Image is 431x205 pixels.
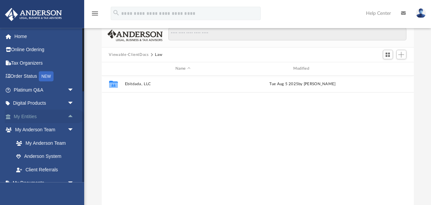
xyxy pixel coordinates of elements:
[67,97,81,110] span: arrow_drop_down
[125,82,241,86] button: Ebitdada, LLC
[124,66,241,72] div: Name
[5,110,84,123] a: My Entitiesarrow_drop_up
[9,150,81,163] a: Anderson System
[383,50,393,59] button: Switch to Grid View
[91,13,99,18] a: menu
[3,8,64,21] img: Anderson Advisors Platinum Portal
[9,136,77,150] a: My Anderson Team
[244,66,361,72] div: Modified
[67,110,81,124] span: arrow_drop_up
[168,28,406,40] input: Search files and folders
[5,43,84,57] a: Online Ordering
[5,176,81,190] a: My Documentsarrow_drop_down
[155,52,163,58] button: Law
[104,66,121,72] div: id
[5,97,84,110] a: Digital Productsarrow_drop_down
[9,163,81,176] a: Client Referrals
[5,123,81,137] a: My Anderson Teamarrow_drop_down
[112,9,120,16] i: search
[5,56,84,70] a: Tax Organizers
[109,52,148,58] button: Viewable-ClientDocs
[5,83,84,97] a: Platinum Q&Aarrow_drop_down
[396,50,406,59] button: Add
[416,8,426,18] img: User Pic
[67,176,81,190] span: arrow_drop_down
[91,9,99,18] i: menu
[244,81,361,87] div: Tue Aug 5 2025 by [PERSON_NAME]
[364,66,411,72] div: id
[5,30,84,43] a: Home
[39,71,54,81] div: NEW
[67,123,81,137] span: arrow_drop_down
[5,70,84,83] a: Order StatusNEW
[67,83,81,97] span: arrow_drop_down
